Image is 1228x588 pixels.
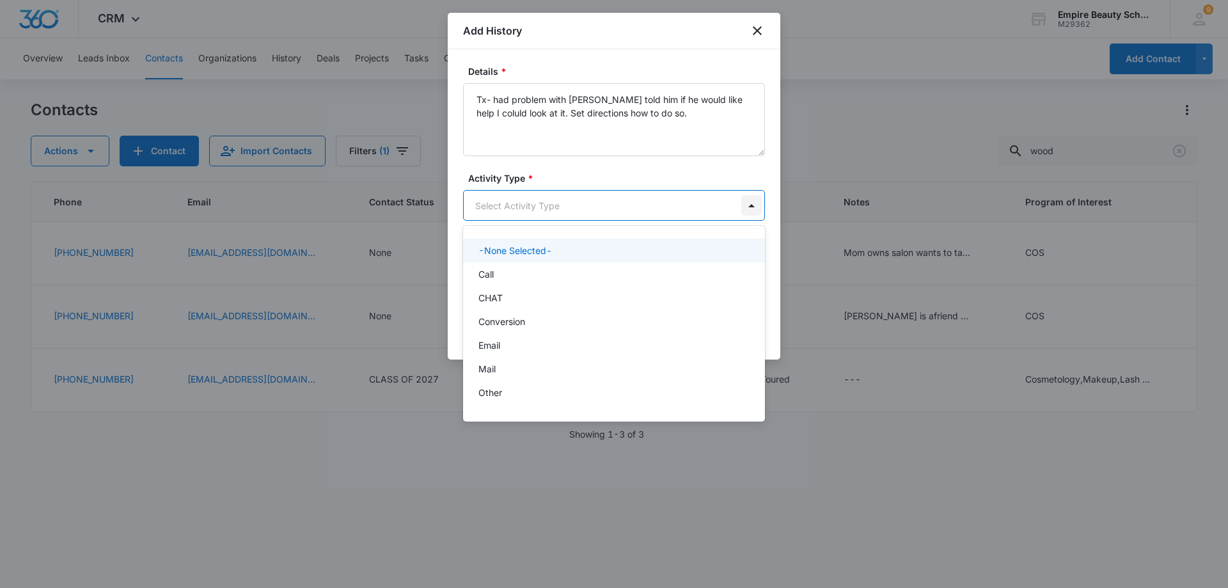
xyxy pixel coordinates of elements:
[478,315,525,328] p: Conversion
[478,267,494,281] p: Call
[478,244,552,257] p: -None Selected-
[478,291,503,305] p: CHAT
[478,338,500,352] p: Email
[478,362,496,376] p: Mail
[478,386,502,399] p: Other
[478,409,496,423] p: P2P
